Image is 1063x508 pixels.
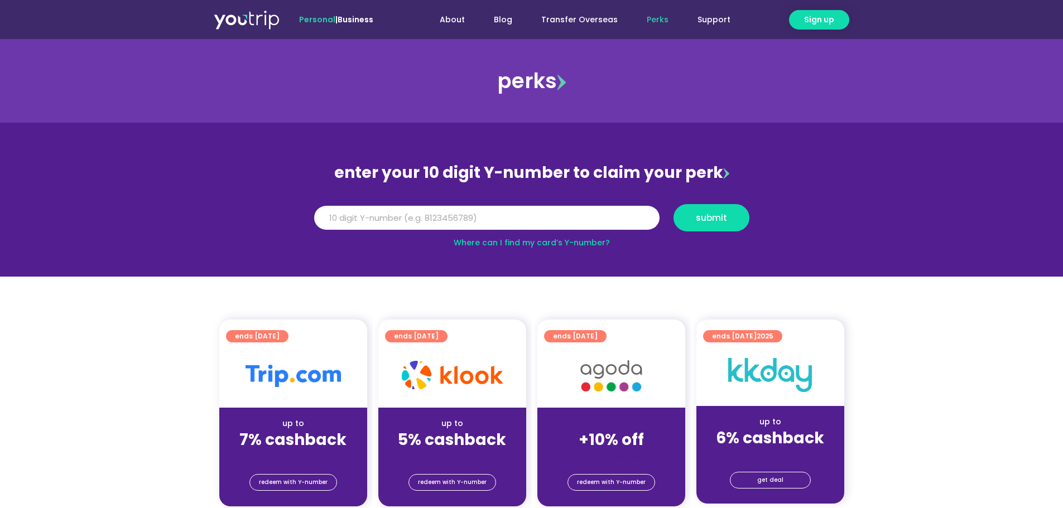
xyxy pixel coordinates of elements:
span: up to [601,418,622,429]
span: redeem with Y-number [259,475,328,490]
span: ends [DATE] [394,330,439,342]
a: Where can I find my card’s Y-number? [454,237,610,248]
nav: Menu [403,9,745,30]
button: submit [674,204,749,231]
a: Transfer Overseas [527,9,632,30]
strong: +10% off [579,429,644,451]
div: up to [387,418,517,429]
span: get deal [757,472,783,488]
span: ends [DATE] [553,330,598,342]
div: enter your 10 digit Y-number to claim your perk [309,158,755,187]
span: submit [696,214,727,222]
a: get deal [730,472,811,488]
a: Sign up [789,10,849,30]
span: redeem with Y-number [577,475,646,490]
a: redeem with Y-number [249,474,337,491]
div: (for stays only) [705,448,835,460]
a: redeem with Y-number [567,474,655,491]
a: ends [DATE] [226,330,288,342]
a: Support [683,9,745,30]
a: redeem with Y-number [408,474,496,491]
span: redeem with Y-number [418,475,487,490]
strong: 6% cashback [716,427,824,449]
a: Business [338,14,373,25]
a: Blog [479,9,527,30]
div: up to [705,416,835,428]
a: ends [DATE] [385,330,448,342]
span: | [299,14,373,25]
div: (for stays only) [228,450,358,462]
div: (for stays only) [387,450,517,462]
span: 2025 [757,331,773,341]
span: Personal [299,14,335,25]
form: Y Number [314,204,749,240]
a: Perks [632,9,683,30]
strong: 5% cashback [398,429,506,451]
a: ends [DATE]2025 [703,330,782,342]
div: up to [228,418,358,429]
input: 10 digit Y-number (e.g. 8123456789) [314,206,660,230]
a: ends [DATE] [544,330,607,342]
span: ends [DATE] [712,330,773,342]
strong: 7% cashback [239,429,347,451]
span: Sign up [804,14,834,26]
a: About [425,9,479,30]
span: ends [DATE] [235,330,280,342]
div: (for stays only) [546,450,676,462]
